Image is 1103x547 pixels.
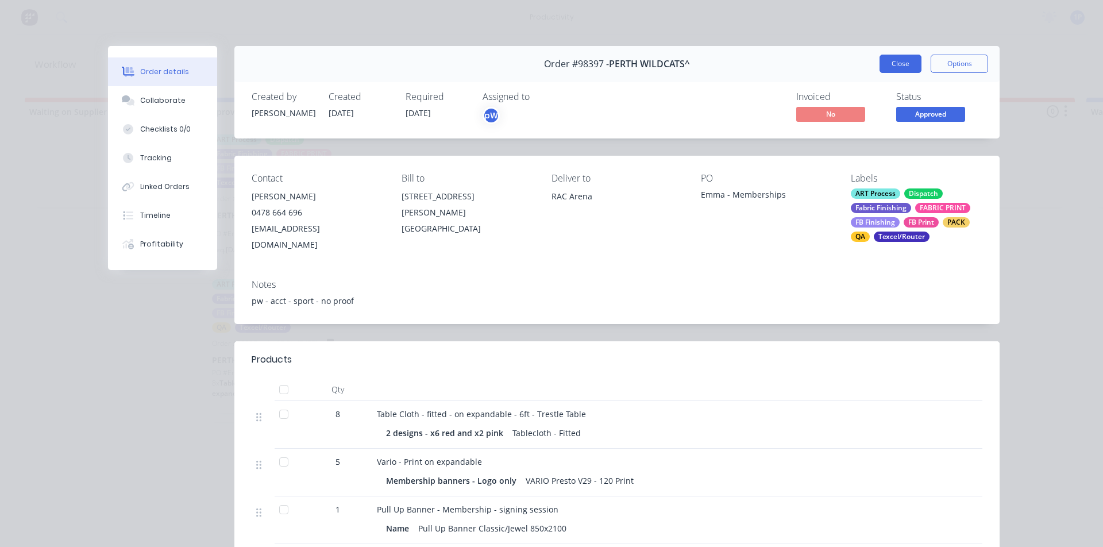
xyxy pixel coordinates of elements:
[943,217,970,228] div: PACK
[483,107,500,124] button: pW
[896,91,982,102] div: Status
[335,408,340,420] span: 8
[329,107,354,118] span: [DATE]
[796,107,865,121] span: No
[252,205,383,221] div: 0478 664 696
[851,173,982,184] div: Labels
[544,59,609,70] span: Order #98397 -
[252,173,383,184] div: Contact
[377,409,586,419] span: Table Cloth - fitted - on expandable - 6ft - Trestle Table
[402,173,533,184] div: Bill to
[386,472,521,489] div: Membership banners - Logo only
[140,67,189,77] div: Order details
[108,115,217,144] button: Checklists 0/0
[796,91,882,102] div: Invoiced
[508,425,585,441] div: Tablecloth - Fitted
[402,221,533,237] div: [GEOGRAPHIC_DATA]
[402,188,533,221] div: [STREET_ADDRESS][PERSON_NAME]
[851,188,900,199] div: ART Process
[252,295,982,307] div: pw - acct - sport - no proof
[402,188,533,237] div: [STREET_ADDRESS][PERSON_NAME][GEOGRAPHIC_DATA]
[140,124,191,134] div: Checklists 0/0
[851,232,870,242] div: QA
[701,188,832,205] div: Emma - Memberships
[896,107,965,121] span: Approved
[335,456,340,468] span: 5
[108,201,217,230] button: Timeline
[483,91,597,102] div: Assigned to
[931,55,988,73] button: Options
[252,188,383,253] div: [PERSON_NAME]0478 664 696[EMAIL_ADDRESS][DOMAIN_NAME]
[609,59,690,70] span: PERTH WILDCATS^
[915,203,970,213] div: FABRIC PRINT
[140,95,186,106] div: Collaborate
[108,57,217,86] button: Order details
[904,188,943,199] div: Dispatch
[521,472,638,489] div: VARIO Presto V29 - 120 Print
[551,188,683,225] div: RAC Arena
[140,210,171,221] div: Timeline
[896,107,965,124] button: Approved
[377,456,482,467] span: Vario - Print on expandable
[386,425,508,441] div: 2 designs - x6 red and x2 pink
[252,353,292,367] div: Products
[252,91,315,102] div: Created by
[851,217,900,228] div: FB Finishing
[252,107,315,119] div: [PERSON_NAME]
[377,504,558,515] span: Pull Up Banner - Membership - signing session
[108,86,217,115] button: Collaborate
[108,230,217,259] button: Profitability
[140,239,183,249] div: Profitability
[303,378,372,401] div: Qty
[406,107,431,118] span: [DATE]
[252,188,383,205] div: [PERSON_NAME]
[108,172,217,201] button: Linked Orders
[386,520,414,537] div: Name
[414,520,571,537] div: Pull Up Banner Classic/Jewel 850x2100
[140,182,190,192] div: Linked Orders
[335,503,340,515] span: 1
[329,91,392,102] div: Created
[252,279,982,290] div: Notes
[874,232,930,242] div: Texcel/Router
[701,173,832,184] div: PO
[551,188,683,205] div: RAC Arena
[252,221,383,253] div: [EMAIL_ADDRESS][DOMAIN_NAME]
[406,91,469,102] div: Required
[108,144,217,172] button: Tracking
[880,55,921,73] button: Close
[851,203,911,213] div: Fabric Finishing
[551,173,683,184] div: Deliver to
[140,153,172,163] div: Tracking
[904,217,939,228] div: FB Print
